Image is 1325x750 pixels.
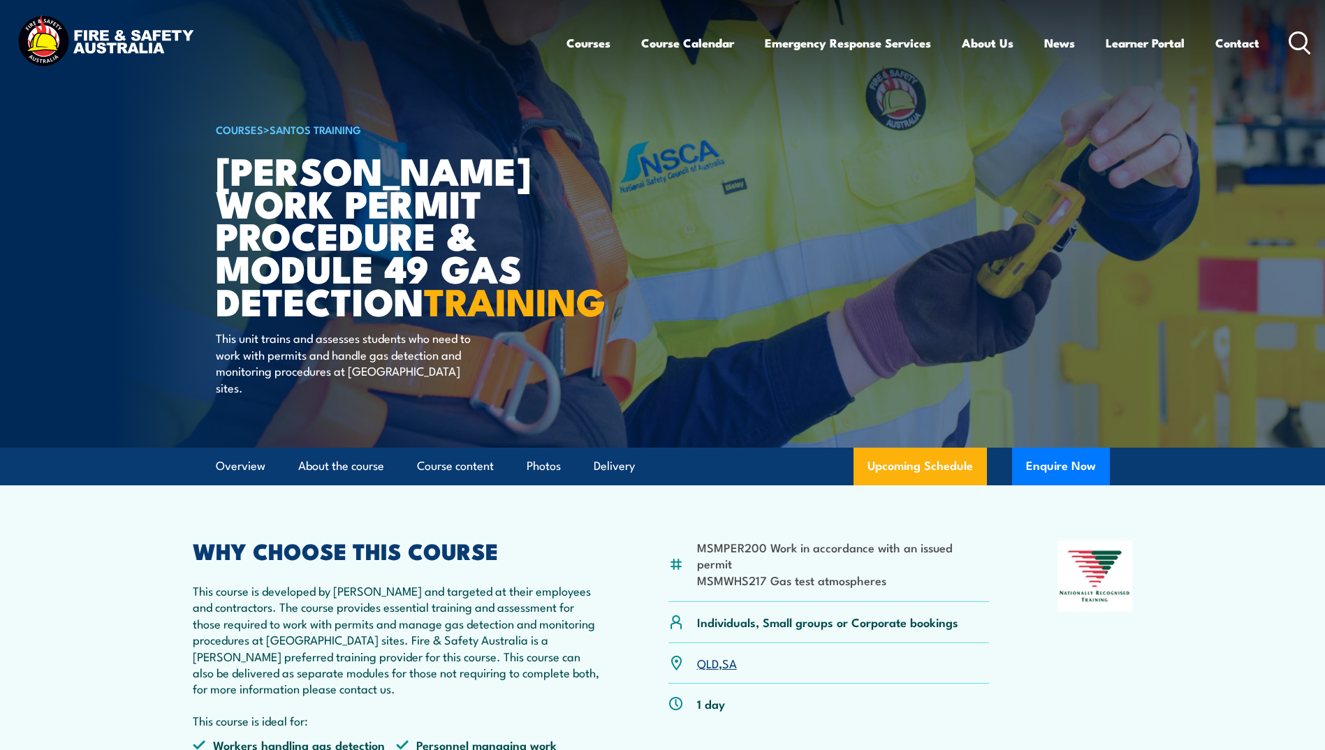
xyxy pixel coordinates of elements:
img: Nationally Recognised Training logo. [1057,541,1133,612]
p: 1 day [697,696,725,712]
li: MSMPER200 Work in accordance with an issued permit [697,539,990,572]
a: About Us [962,24,1013,61]
a: SA [722,654,737,671]
a: Upcoming Schedule [854,448,987,485]
a: Overview [216,448,265,485]
h2: WHY CHOOSE THIS COURSE [193,541,601,560]
a: Emergency Response Services [765,24,931,61]
a: COURSES [216,122,263,137]
a: News [1044,24,1075,61]
a: Course content [417,448,494,485]
button: Enquire Now [1012,448,1110,485]
p: , [697,655,737,671]
h6: > [216,121,561,138]
li: MSMWHS217 Gas test atmospheres [697,572,990,588]
a: Learner Portal [1106,24,1185,61]
a: Contact [1215,24,1259,61]
strong: TRAINING [424,271,606,329]
a: Courses [566,24,610,61]
a: Delivery [594,448,635,485]
a: Santos Training [270,122,361,137]
p: This unit trains and assesses students who need to work with permits and handle gas detection and... [216,330,471,395]
p: Individuals, Small groups or Corporate bookings [697,614,958,630]
a: About the course [298,448,384,485]
p: This course is developed by [PERSON_NAME] and targeted at their employees and contractors. The co... [193,582,601,697]
h1: [PERSON_NAME] Work Permit Procedure & Module 49 Gas Detection [216,154,561,317]
a: Photos [527,448,561,485]
p: This course is ideal for: [193,712,601,728]
a: QLD [697,654,719,671]
a: Course Calendar [641,24,734,61]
